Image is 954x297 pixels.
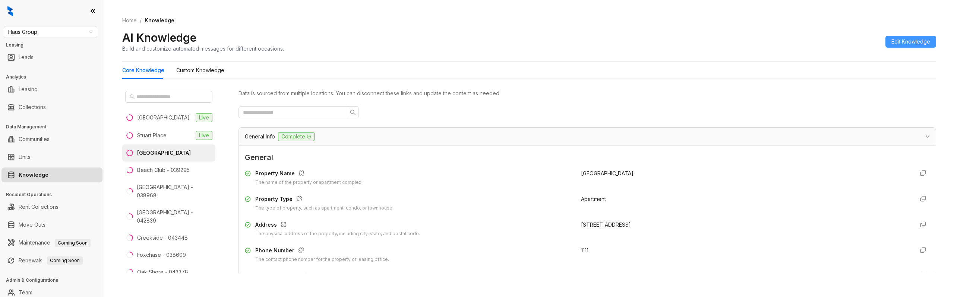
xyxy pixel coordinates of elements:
span: Complete [278,132,315,141]
li: Communities [1,132,102,147]
span: Live [196,131,212,140]
button: Edit Knowledge [885,36,936,48]
a: Leasing [19,82,38,97]
a: Knowledge [19,167,48,182]
span: Coming Soon [47,256,83,265]
div: [STREET_ADDRESS] [581,221,908,229]
li: Maintenance [1,235,102,250]
div: Data is sourced from multiple locations. You can disconnect these links and update the content as... [238,89,936,98]
div: [GEOGRAPHIC_DATA] - 042839 [137,208,212,225]
h3: Leasing [6,42,104,48]
h3: Data Management [6,124,104,130]
a: Communities [19,132,50,147]
div: The physical address of the property, including city, state, and postal code. [255,230,420,237]
h3: Admin & Configurations [6,277,104,284]
a: Units [19,150,31,165]
a: Move Outs [19,217,45,232]
li: Knowledge [1,167,102,182]
div: Creekside - 043448 [137,234,188,242]
li: Leads [1,50,102,65]
h2: AI Knowledge [122,31,196,45]
li: Leasing [1,82,102,97]
span: expanded [925,134,930,138]
span: Live [196,113,212,122]
span: 1111 [581,247,588,253]
div: [GEOGRAPHIC_DATA] - 038968 [137,183,212,199]
h3: Analytics [6,74,104,80]
div: Address [255,221,420,230]
div: The contact phone number for the property or leasing office. [255,256,389,263]
div: The type of property, such as apartment, condo, or townhouse. [255,205,394,212]
div: Custom Knowledge [176,66,224,74]
li: Renewals [1,253,102,268]
div: Oak Shore - 043378 [137,268,188,276]
div: Property Type [255,195,394,205]
span: General Info [245,132,275,141]
span: search [350,109,356,115]
li: / [140,16,142,25]
li: Collections [1,100,102,115]
h3: Resident Operations [6,191,104,198]
li: Units [1,150,102,165]
div: Beach Club - 039295 [137,166,190,174]
div: [GEOGRAPHIC_DATA] [137,114,190,122]
a: Rent Collections [19,199,59,214]
a: Collections [19,100,46,115]
a: Home [121,16,138,25]
span: General [245,152,930,163]
div: Core Knowledge [122,66,164,74]
div: [GEOGRAPHIC_DATA] [137,149,191,157]
div: Build and customize automated messages for different occasions. [122,45,284,52]
span: Apartment [581,196,606,202]
img: logo [7,6,13,16]
span: search [130,94,135,99]
span: Coming Soon [55,239,91,247]
div: Phone Number [255,246,389,256]
a: RenewalsComing Soon [19,253,83,268]
div: General InfoComplete [239,128,936,146]
div: Community Email [255,272,402,282]
li: Move Outs [1,217,102,232]
span: Edit Knowledge [891,38,930,46]
a: Leads [19,50,34,65]
div: Property Name [255,169,363,179]
div: The name of the property or apartment complex. [255,179,363,186]
li: Rent Collections [1,199,102,214]
span: [GEOGRAPHIC_DATA] [581,170,634,176]
div: Foxchase - 038609 [137,251,186,259]
span: Haus Group [8,26,93,38]
div: Stuart Place [137,131,167,140]
span: [EMAIL_ADDRESS][DOMAIN_NAME] [581,273,667,279]
span: Knowledge [145,17,174,23]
